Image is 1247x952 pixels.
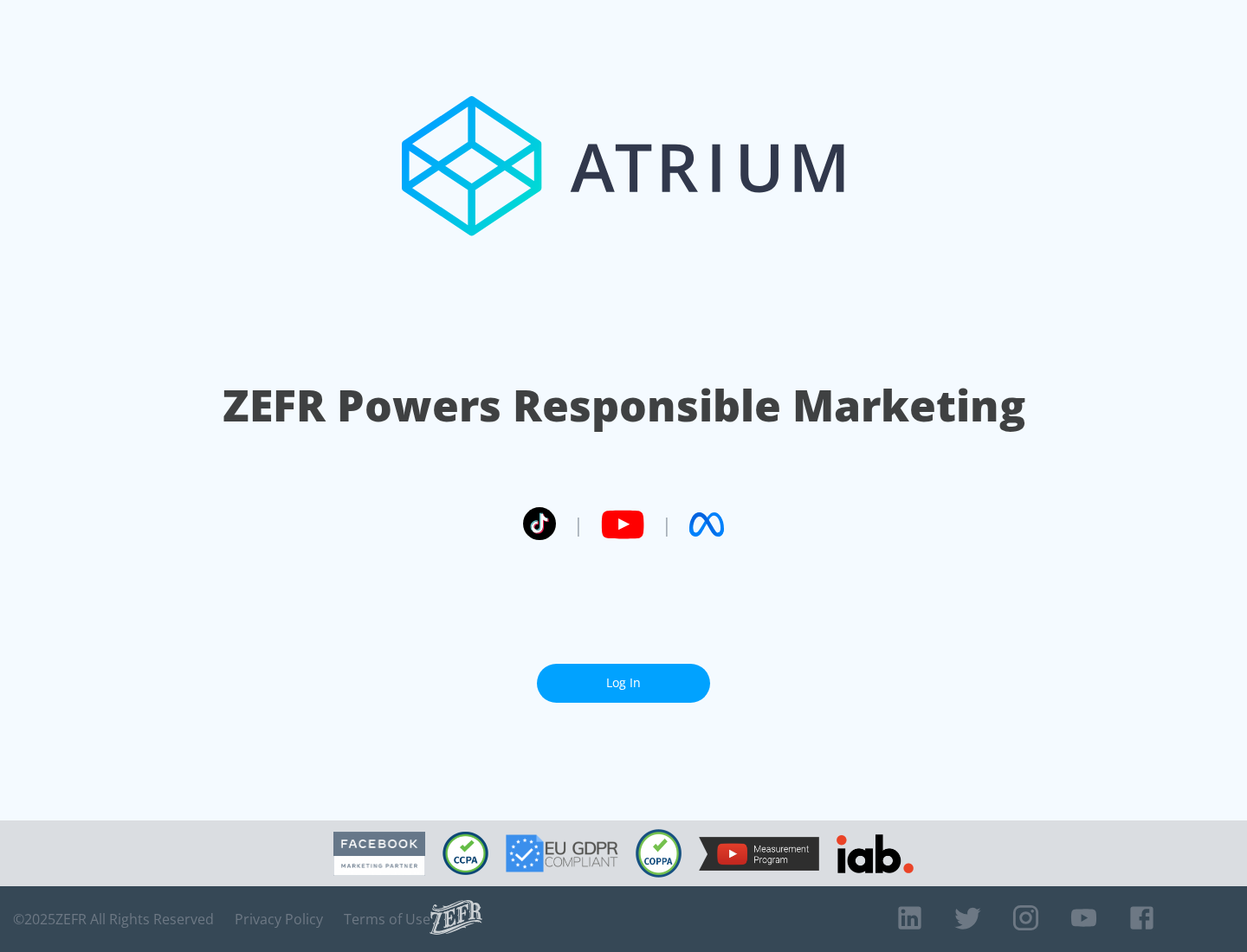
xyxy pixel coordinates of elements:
a: Privacy Policy [235,910,323,928]
img: COPPA Compliant [636,829,682,878]
img: CCPA Compliant [443,832,488,875]
img: GDPR Compliant [506,834,618,872]
span: © 2025 ZEFR All Rights Reserved [13,910,214,928]
span: | [662,511,672,537]
a: Terms of Use [344,910,430,928]
a: Log In [537,664,710,703]
img: Facebook Marketing Partner [333,832,425,876]
img: YouTube Measurement Program [699,837,819,871]
img: IAB [837,834,914,873]
h1: ZEFR Powers Responsible Marketing [223,376,1025,435]
span: | [573,511,584,537]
